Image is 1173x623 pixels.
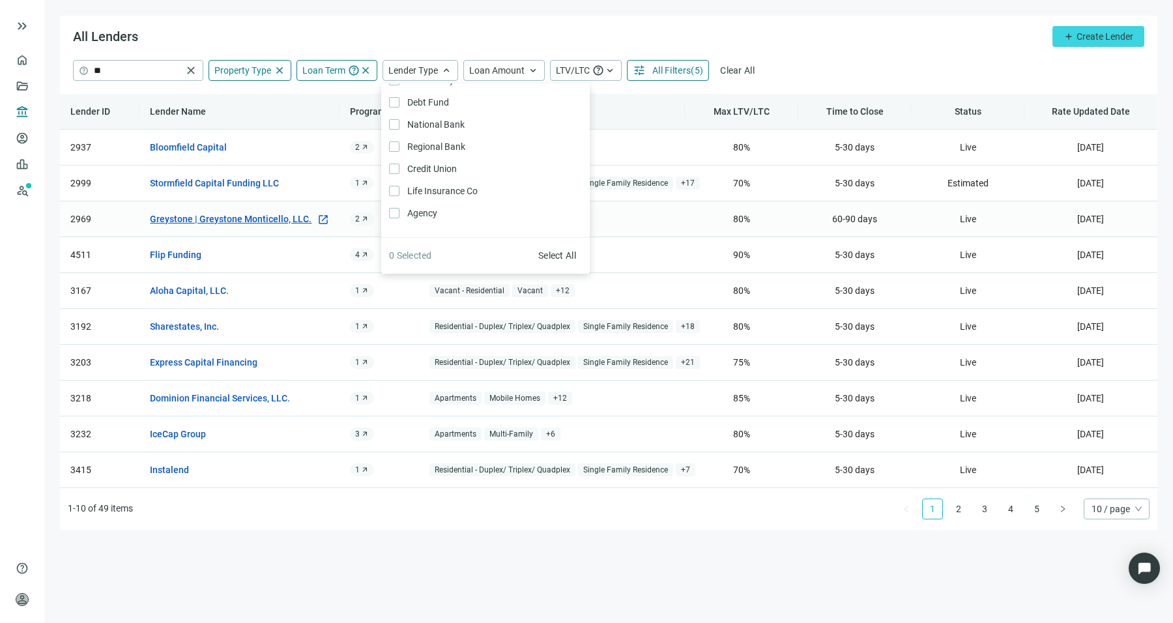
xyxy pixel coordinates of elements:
[714,106,770,117] span: Max LTV/LTC
[360,65,371,76] span: close
[317,213,329,227] a: open_in_new
[948,499,969,519] li: 2
[604,65,616,76] span: keyboard_arrow_up
[73,29,138,44] span: All Lenders
[733,285,750,296] span: 80 %
[184,64,197,77] span: close
[355,250,360,260] span: 4
[1064,31,1074,42] span: add
[1077,214,1104,224] span: [DATE]
[60,201,139,237] td: 2969
[60,237,139,273] td: 4511
[361,143,369,151] span: arrow_outward
[484,427,538,441] span: Multi-Family
[150,355,257,369] a: Express Capital Financing
[578,177,673,190] span: Single Family Residence
[1077,429,1104,439] span: [DATE]
[317,214,329,225] span: open_in_new
[676,320,700,334] span: + 18
[527,65,539,76] span: keyboard_arrow_up
[150,106,206,117] span: Lender Name
[949,499,968,519] a: 2
[798,345,912,381] td: 5-30 days
[441,65,452,76] span: keyboard_arrow_up
[1026,499,1047,519] li: 5
[79,66,89,76] span: help
[60,166,139,201] td: 2999
[14,18,30,34] span: keyboard_double_arrow_right
[676,356,700,369] span: + 21
[903,505,910,513] span: left
[896,499,917,519] li: Previous Page
[355,465,360,475] span: 1
[714,60,760,81] button: Clear All
[1027,499,1047,519] a: 5
[350,106,390,117] span: Programs
[150,176,279,190] a: Stormfield Capital Funding LLC
[1077,357,1104,368] span: [DATE]
[429,284,510,298] span: Vacant - Residential
[896,499,917,519] button: left
[733,465,750,475] span: 70 %
[1052,26,1144,47] button: addCreate Lender
[68,499,133,519] li: 1-10 of 49 items
[512,284,548,298] span: Vacant
[1129,553,1160,584] div: Open Intercom Messenger
[355,429,360,439] span: 3
[1077,142,1104,152] span: [DATE]
[733,429,750,439] span: 80 %
[361,358,369,366] span: arrow_outward
[676,463,695,477] span: + 7
[429,463,575,477] span: Residential - Duplex/ Triplex/ Quadplex
[60,345,139,381] td: 3203
[150,427,206,441] a: IceCap Group
[592,65,604,76] span: help
[1052,499,1073,519] button: right
[399,206,442,220] span: Agency
[960,250,976,260] span: Live
[960,285,976,296] span: Live
[798,130,912,166] td: 5-30 days
[60,309,139,345] td: 3192
[361,215,369,223] span: arrow_outward
[798,166,912,201] td: 5-30 days
[960,465,976,475] span: Live
[302,65,345,76] span: Loan Term
[551,284,575,298] span: + 12
[798,416,912,452] td: 5-30 days
[955,106,981,117] span: Status
[538,250,576,261] span: Select All
[923,499,942,519] a: 1
[960,429,976,439] span: Live
[60,273,139,309] td: 3167
[1077,285,1104,296] span: [DATE]
[150,283,229,298] a: Aloha Capital, LLC.
[361,323,369,330] span: arrow_outward
[348,65,360,76] span: help
[960,321,976,332] span: Live
[150,212,311,226] a: Greystone | Greystone Monticello, LLC.
[1084,499,1150,519] div: Page Size
[355,393,360,403] span: 1
[627,60,709,81] button: tuneAll Filters(5)
[1077,321,1104,332] span: [DATE]
[960,393,976,403] span: Live
[361,287,369,295] span: arrow_outward
[733,142,750,152] span: 80 %
[691,65,703,76] span: ( 5 )
[60,130,139,166] td: 2937
[922,499,943,519] li: 1
[948,178,989,188] span: Estimated
[150,391,290,405] a: Dominion Financial Services, LLC.
[16,562,29,575] span: help
[733,321,750,332] span: 80 %
[150,463,189,477] a: Instalend
[578,356,673,369] span: Single Family Residence
[16,593,29,606] span: person
[484,392,545,405] span: Mobile Homes
[361,430,369,438] span: arrow_outward
[578,463,673,477] span: Single Family Residence
[60,381,139,416] td: 3218
[399,139,471,154] span: Regional Bank
[1077,178,1104,188] span: [DATE]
